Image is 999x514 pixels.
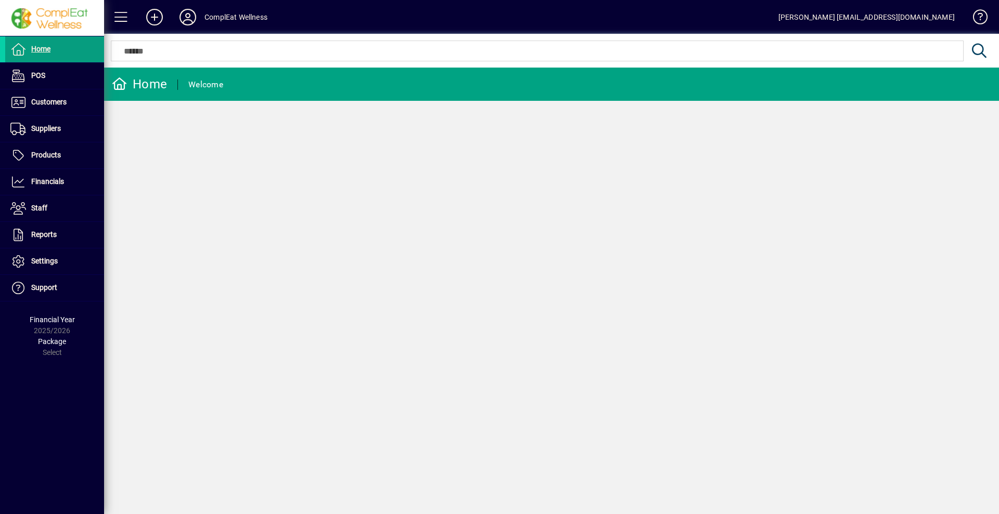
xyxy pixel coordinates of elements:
span: Support [31,283,57,292]
span: Package [38,337,66,346]
a: Financials [5,169,104,195]
a: Settings [5,248,104,274]
span: Home [31,45,50,53]
a: Support [5,275,104,301]
div: Welcome [188,76,223,93]
a: Staff [5,195,104,221]
span: Reports [31,230,57,239]
span: Settings [31,257,58,265]
a: POS [5,63,104,89]
button: Add [138,8,171,27]
span: Products [31,151,61,159]
div: Home [112,76,167,93]
div: [PERSON_NAME] [EMAIL_ADDRESS][DOMAIN_NAME] [778,9,955,25]
div: ComplEat Wellness [204,9,267,25]
span: Financials [31,177,64,186]
a: Customers [5,89,104,115]
span: Customers [31,98,67,106]
a: Suppliers [5,116,104,142]
button: Profile [171,8,204,27]
span: Staff [31,204,47,212]
a: Knowledge Base [965,2,986,36]
span: Suppliers [31,124,61,133]
a: Reports [5,222,104,248]
span: POS [31,71,45,80]
span: Financial Year [30,315,75,324]
a: Products [5,142,104,168]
